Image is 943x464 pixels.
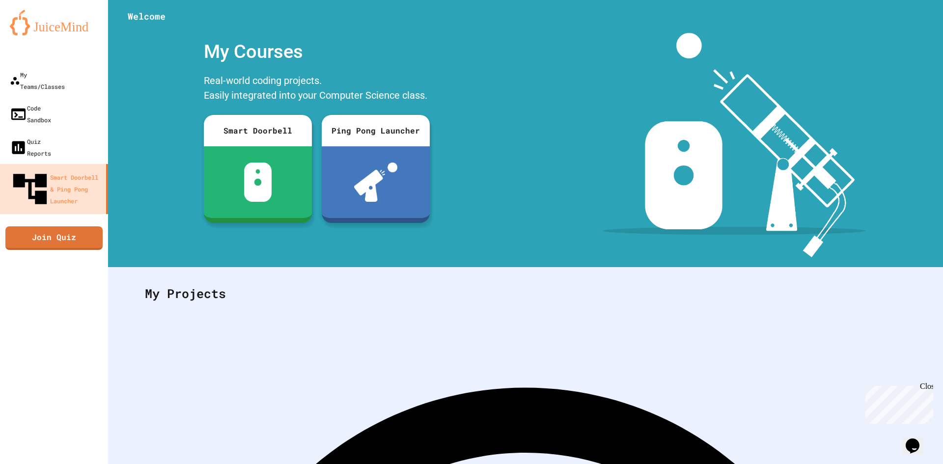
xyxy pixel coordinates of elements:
[244,163,272,202] img: sdb-white.svg
[322,115,430,146] div: Ping Pong Launcher
[204,115,312,146] div: Smart Doorbell
[4,4,68,62] div: Chat with us now!Close
[861,382,933,424] iframe: chat widget
[10,69,65,92] div: My Teams/Classes
[902,425,933,454] iframe: chat widget
[10,169,102,209] div: Smart Doorbell & Ping Pong Launcher
[10,102,51,126] div: Code Sandbox
[354,163,398,202] img: ppl-with-ball.png
[10,10,98,35] img: logo-orange.svg
[10,136,51,159] div: Quiz Reports
[5,226,103,250] a: Join Quiz
[603,33,866,257] img: banner-image-my-projects.png
[199,71,435,108] div: Real-world coding projects. Easily integrated into your Computer Science class.
[135,274,916,313] div: My Projects
[199,33,435,71] div: My Courses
